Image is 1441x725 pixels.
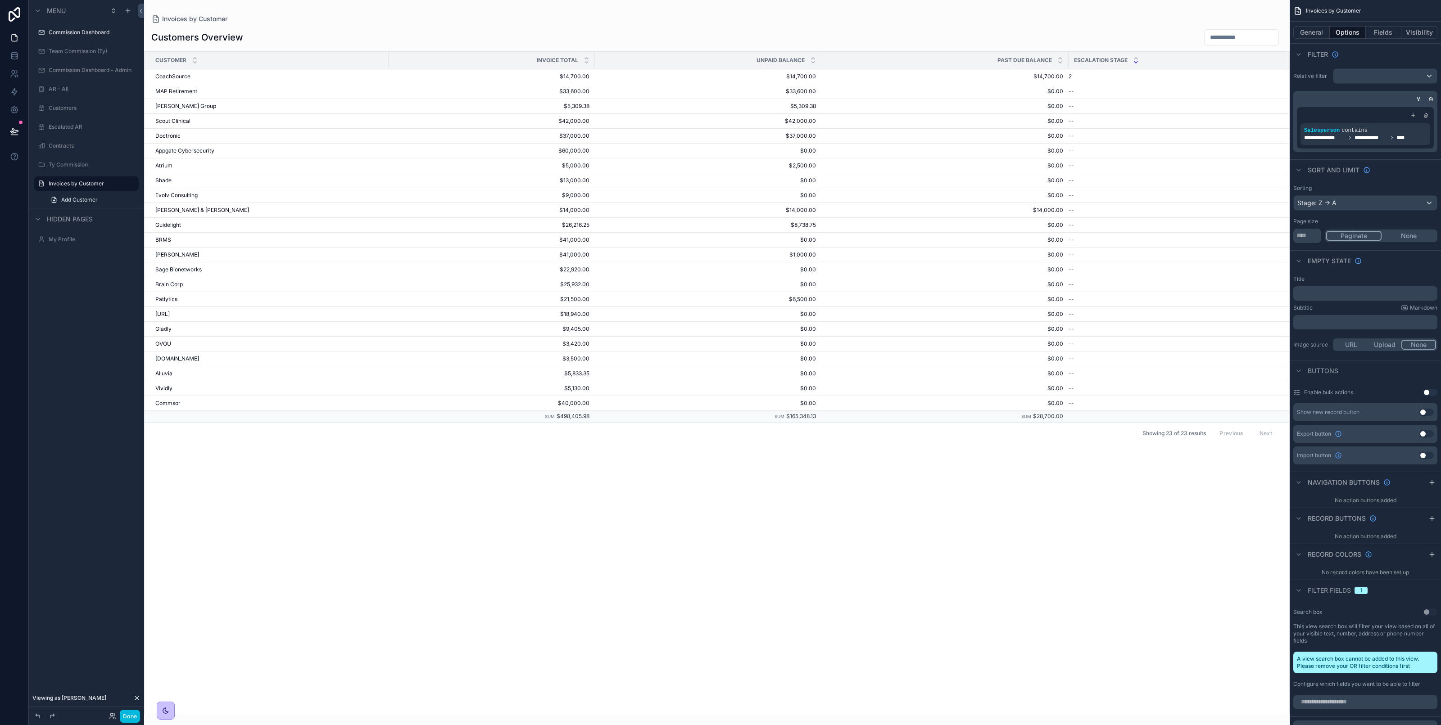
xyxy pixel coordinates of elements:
a: Markdown [1401,304,1437,311]
span: Menu [47,6,66,15]
div: No action buttons added [1290,493,1441,508]
label: Subtitle [1293,304,1313,311]
div: No record colors have been set up [1290,565,1441,580]
label: This view search box will filter your view based on all of your visible text, number, address or ... [1293,623,1437,644]
button: Done [120,710,140,723]
label: Customers [49,104,133,112]
button: None [1382,231,1436,241]
label: Contracts [49,142,133,149]
small: Sum [1021,414,1031,419]
span: Escalation Stage [1074,57,1128,64]
button: None [1401,340,1436,350]
span: Showing 23 of 23 results [1142,430,1206,437]
span: Unpaid Balance [757,57,805,64]
label: Team Commission (Ty) [49,48,133,55]
span: Buttons [1308,366,1338,375]
span: Sort And Limit [1308,166,1359,175]
span: Empty state [1308,257,1351,266]
span: Viewing as [PERSON_NAME] [32,694,106,702]
span: Navigation buttons [1308,478,1380,487]
small: Sum [775,414,784,419]
span: Record buttons [1308,514,1366,523]
span: Record colors [1308,550,1361,559]
label: Invoices by Customer [49,180,133,187]
button: Stage: Z -> A [1293,195,1437,211]
label: Configure which fields you want to be able to filter [1293,680,1420,688]
span: Filter [1308,50,1328,59]
span: Hidden pages [47,215,93,224]
label: Search box [1293,608,1323,616]
label: Ty Commission [49,161,133,168]
div: A view search box cannot be added to this view. Please remove your OR filter conditions first [1293,652,1437,673]
span: contains [1341,127,1368,134]
span: Filter fields [1308,586,1351,595]
label: Relative filter [1293,72,1329,80]
div: Stage: Z -> A [1294,196,1437,210]
label: AR - All [49,86,133,93]
label: Enable bulk actions [1304,389,1353,396]
button: General [1293,26,1330,39]
div: scrollable content [1293,286,1437,301]
label: Commission Dashboard - Admin [49,67,133,74]
div: No action buttons added [1290,529,1441,544]
small: Sum [545,414,555,419]
div: 1 [1360,587,1362,594]
span: Markdown [1410,304,1437,311]
button: Upload [1368,340,1402,350]
label: My Profile [49,236,133,243]
span: Export button [1297,430,1331,437]
span: Add Customer [61,196,98,203]
label: Image source [1293,341,1329,348]
button: URL [1334,340,1368,350]
span: Salesperson [1304,127,1340,134]
span: Past Due Balance [997,57,1052,64]
a: Add Customer [45,193,139,207]
div: Show new record button [1297,409,1359,416]
button: Fields [1366,26,1402,39]
label: Page size [1293,218,1318,225]
label: Title [1293,275,1305,283]
span: Invoice Total [537,57,578,64]
div: scrollable content [1293,315,1437,329]
span: Customer [155,57,186,64]
label: Escalated AR [49,123,133,131]
span: $28,700.00 [1033,413,1063,419]
button: Options [1330,26,1366,39]
button: Visibility [1401,26,1437,39]
span: Import button [1297,452,1331,459]
label: Sorting [1293,185,1312,192]
span: $498,405.98 [557,413,589,419]
span: Invoices by Customer [1306,7,1361,14]
label: Commission Dashboard [49,29,133,36]
span: $165,348.13 [786,413,816,419]
button: Paginate [1326,231,1382,241]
